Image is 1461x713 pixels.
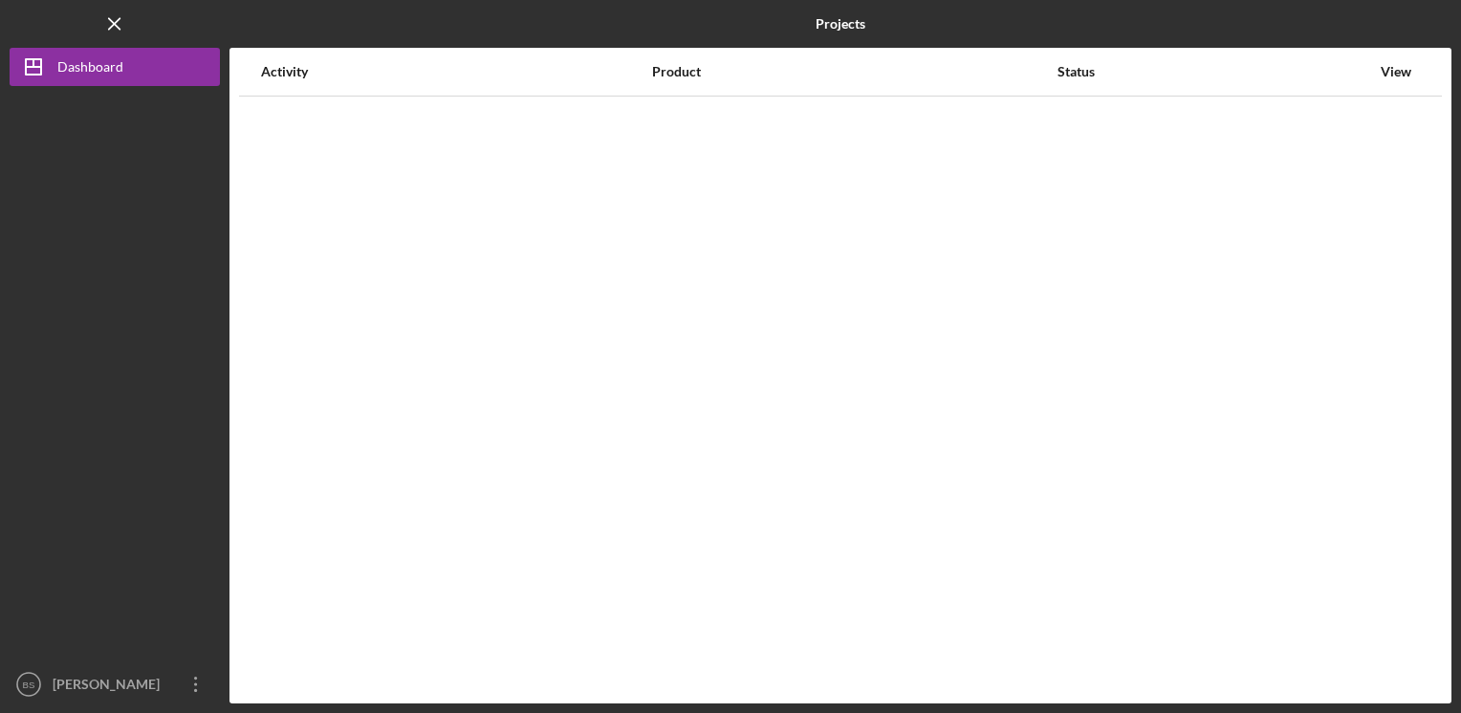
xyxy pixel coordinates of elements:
[816,16,865,32] b: Projects
[10,48,220,86] button: Dashboard
[57,48,123,91] div: Dashboard
[23,680,35,690] text: BS
[48,665,172,708] div: [PERSON_NAME]
[652,64,1057,79] div: Product
[1372,64,1420,79] div: View
[261,64,650,79] div: Activity
[1058,64,1370,79] div: Status
[10,665,220,703] button: BS[PERSON_NAME]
